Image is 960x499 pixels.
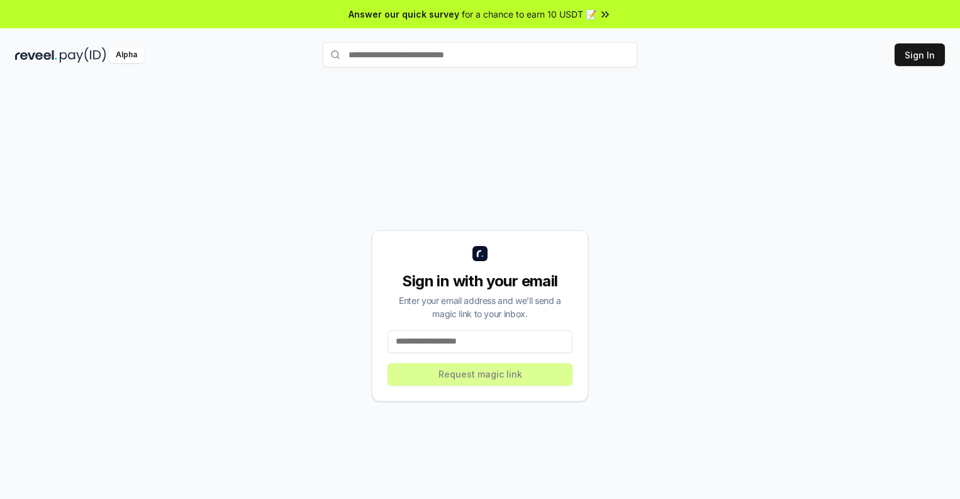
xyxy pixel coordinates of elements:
[388,271,572,291] div: Sign in with your email
[109,47,144,63] div: Alpha
[15,47,57,63] img: reveel_dark
[472,246,488,261] img: logo_small
[388,294,572,320] div: Enter your email address and we’ll send a magic link to your inbox.
[462,8,596,21] span: for a chance to earn 10 USDT 📝
[60,47,106,63] img: pay_id
[349,8,459,21] span: Answer our quick survey
[895,43,945,66] button: Sign In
